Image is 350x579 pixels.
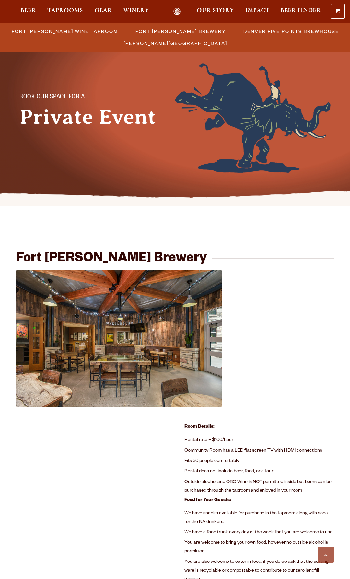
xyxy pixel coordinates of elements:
[184,467,334,477] li: Rental does not include beer, food, or a tour
[197,8,234,13] span: Our Story
[19,105,175,129] h1: Private Event
[243,27,339,36] span: Denver Five Points Brewhouse
[119,8,153,15] a: Winery
[245,8,269,13] span: Impact
[280,8,321,13] span: Beer Finder
[175,63,331,173] img: Foreground404
[184,527,334,538] li: We have a food truck every day of the week that you are welcome to use.
[165,8,189,15] a: Odell Home
[47,8,83,13] span: Taprooms
[184,498,231,503] strong: Food for Your Guests:
[184,477,334,496] li: Outside alcohol and OBC Wine is NOT permitted inside but beers can be purchased through the tapro...
[20,8,36,13] span: Beer
[132,27,229,36] a: Fort [PERSON_NAME] Brewery
[120,39,230,48] a: [PERSON_NAME][GEOGRAPHIC_DATA]
[19,94,162,101] p: Book Our Space for a
[8,27,121,36] a: Fort [PERSON_NAME] Wine Taproom
[16,270,222,407] img: 53910864043_9243470bb9_c
[90,8,116,15] a: Gear
[241,8,274,15] a: Impact
[16,8,41,15] a: Beer
[184,456,334,467] li: Fits 30 people comfortably
[239,27,342,36] a: Denver Five Points Brewhouse
[94,8,112,13] span: Gear
[184,424,215,430] strong: Room Details:
[12,27,118,36] span: Fort [PERSON_NAME] Wine Taproom
[184,508,334,527] li: We have snacks available for purchase in the taproom along with soda for the NA drinkers.
[123,39,227,48] span: [PERSON_NAME][GEOGRAPHIC_DATA]
[16,251,207,267] h2: Fort [PERSON_NAME] Brewery
[184,446,334,456] li: Community Room has a LED flat screen TV with HDMI connections
[184,435,334,446] li: Rental rate – $100/hour
[123,8,149,13] span: Winery
[192,8,238,15] a: Our Story
[43,8,87,15] a: Taprooms
[135,27,226,36] span: Fort [PERSON_NAME] Brewery
[184,538,334,557] li: You are welcome to bring your own food, however no outside alcohol is permitted.
[318,547,334,563] a: Scroll to top
[276,8,325,15] a: Beer Finder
